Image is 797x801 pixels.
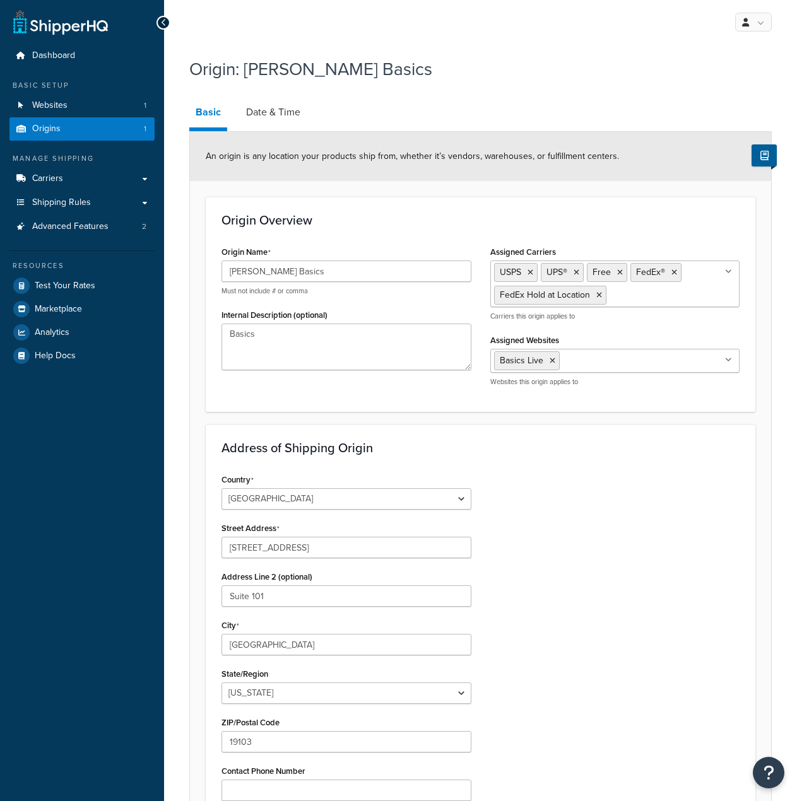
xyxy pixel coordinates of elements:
span: FedEx® [636,266,665,279]
label: City [221,621,239,631]
button: Open Resource Center [753,757,784,788]
span: Carriers [32,173,63,184]
label: State/Region [221,669,268,679]
label: ZIP/Postal Code [221,718,280,727]
h3: Origin Overview [221,213,740,227]
span: FedEx Hold at Location [500,288,590,301]
label: Assigned Websites [490,336,559,345]
span: Basics Live [500,354,543,367]
div: Resources [9,260,155,271]
a: Advanced Features2 [9,215,155,238]
span: Origins [32,124,61,134]
span: An origin is any location your products ship from, whether it’s vendors, warehouses, or fulfillme... [206,149,619,163]
li: Websites [9,94,155,117]
a: Date & Time [240,97,307,127]
a: Dashboard [9,44,155,67]
label: Country [221,475,254,485]
li: Advanced Features [9,215,155,238]
label: Street Address [221,523,280,534]
span: Websites [32,100,68,111]
span: USPS [500,266,521,279]
p: Must not include # or comma [221,286,471,296]
span: Analytics [35,327,69,338]
span: Dashboard [32,50,75,61]
h3: Address of Shipping Origin [221,441,740,455]
li: Origins [9,117,155,141]
p: Websites this origin applies to [490,377,740,387]
span: Help Docs [35,351,76,361]
button: Show Help Docs [752,144,777,167]
span: 1 [144,124,146,134]
div: Basic Setup [9,80,155,91]
a: Test Your Rates [9,274,155,297]
label: Assigned Carriers [490,247,556,257]
p: Carriers this origin applies to [490,312,740,321]
span: 2 [142,221,146,232]
span: Shipping Rules [32,197,91,208]
a: Analytics [9,321,155,344]
div: Manage Shipping [9,153,155,164]
a: Websites1 [9,94,155,117]
a: Carriers [9,167,155,190]
span: Free [593,266,611,279]
label: Contact Phone Number [221,766,305,776]
a: Basic [189,97,227,131]
span: Advanced Features [32,221,109,232]
span: 1 [144,100,146,111]
h1: Origin: [PERSON_NAME] Basics [189,57,756,81]
label: Origin Name [221,247,271,257]
a: Origins1 [9,117,155,141]
span: Marketplace [35,304,82,315]
span: UPS® [546,266,567,279]
a: Help Docs [9,344,155,367]
a: Marketplace [9,298,155,320]
textarea: Basics [221,324,471,370]
a: Shipping Rules [9,191,155,214]
label: Internal Description (optional) [221,310,328,320]
label: Address Line 2 (optional) [221,572,312,582]
span: Test Your Rates [35,281,95,291]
